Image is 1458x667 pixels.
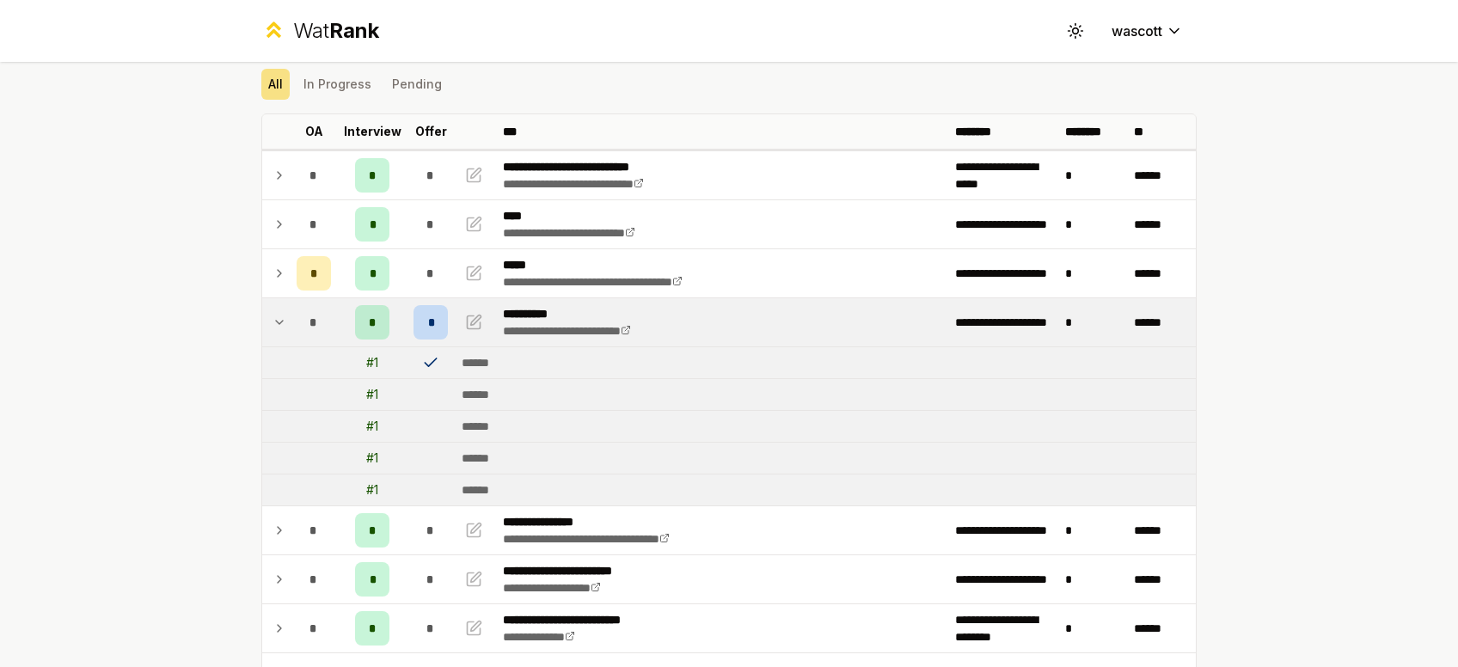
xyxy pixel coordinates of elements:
[329,18,379,43] span: Rank
[385,69,449,100] button: Pending
[261,69,290,100] button: All
[1112,21,1162,41] span: wascott
[366,481,378,499] div: # 1
[366,354,378,371] div: # 1
[297,69,378,100] button: In Progress
[415,123,447,140] p: Offer
[344,123,401,140] p: Interview
[261,17,379,45] a: WatRank
[366,450,378,467] div: # 1
[305,123,323,140] p: OA
[366,418,378,435] div: # 1
[293,17,379,45] div: Wat
[1098,15,1197,46] button: wascott
[366,386,378,403] div: # 1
